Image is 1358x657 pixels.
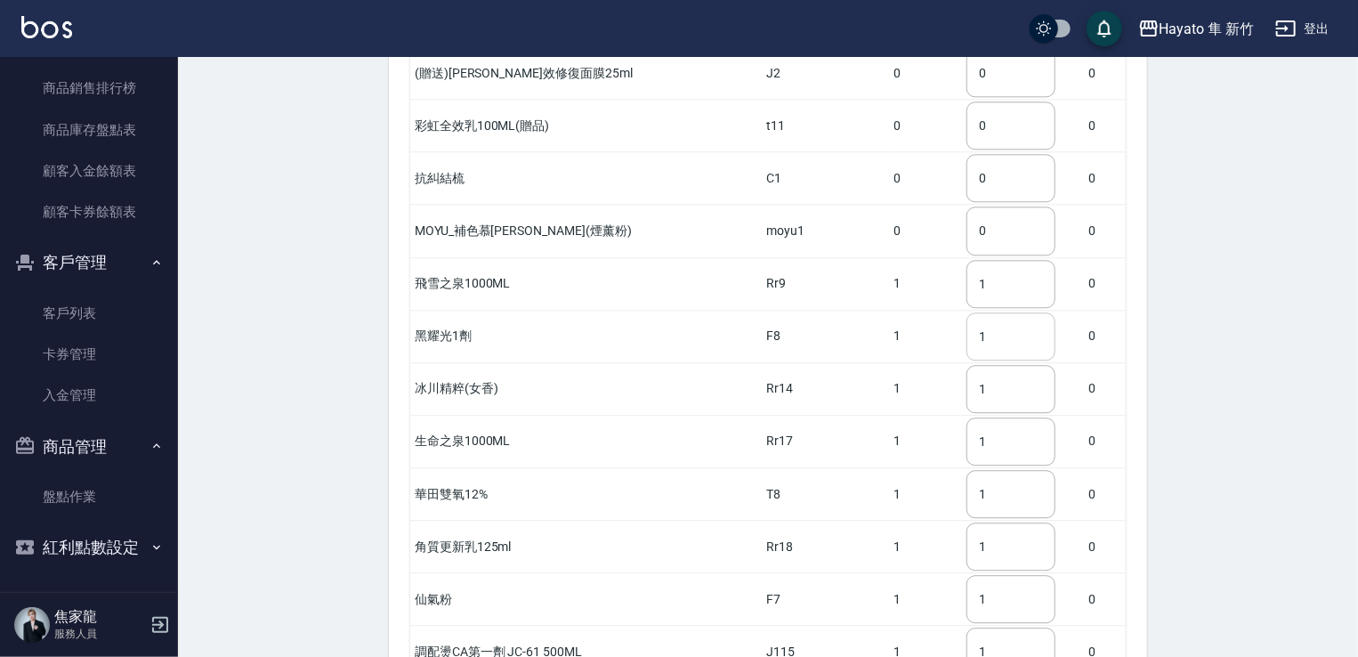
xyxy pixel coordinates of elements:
[7,375,171,416] a: 入金管理
[1084,257,1126,310] td: 0
[762,205,889,257] td: moyu1
[410,47,762,100] td: (贈送)[PERSON_NAME]效修復面膜25ml
[410,257,762,310] td: 飛雪之泉1000ML
[1084,521,1126,573] td: 0
[7,109,171,150] a: 商品庫存盤點表
[1160,18,1254,40] div: Hayato 隼 新竹
[14,607,50,643] img: Person
[410,100,762,152] td: 彩虹全效乳100ML(贈品)
[1084,47,1126,100] td: 0
[1084,205,1126,257] td: 0
[7,293,171,334] a: 客戶列表
[410,152,762,205] td: 抗糾結梳
[410,310,762,362] td: 黑耀光1劑
[410,415,762,467] td: 生命之泉1000ML
[1084,362,1126,415] td: 0
[7,334,171,375] a: 卡券管理
[410,573,762,626] td: 仙氣粉
[762,468,889,521] td: T8
[762,100,889,152] td: t11
[890,152,963,205] td: 0
[21,16,72,38] img: Logo
[7,476,171,517] a: 盤點作業
[1084,152,1126,205] td: 0
[890,100,963,152] td: 0
[1084,468,1126,521] td: 0
[890,362,963,415] td: 1
[1084,310,1126,362] td: 0
[410,205,762,257] td: MOYU_補色慕[PERSON_NAME](煙薰粉)
[890,573,963,626] td: 1
[7,68,171,109] a: 商品銷售排行榜
[762,521,889,573] td: Rr18
[410,362,762,415] td: 冰川精粹(女香)
[54,626,145,642] p: 服務人員
[890,521,963,573] td: 1
[7,424,171,470] button: 商品管理
[890,468,963,521] td: 1
[410,521,762,573] td: 角質更新乳125ml
[1131,11,1261,47] button: Hayato 隼 新竹
[762,257,889,310] td: Rr9
[890,415,963,467] td: 1
[762,152,889,205] td: C1
[762,573,889,626] td: F7
[54,608,145,626] h5: 焦家龍
[762,47,889,100] td: J2
[410,468,762,521] td: 華田雙氧12%
[890,47,963,100] td: 0
[890,257,963,310] td: 1
[762,415,889,467] td: Rr17
[7,191,171,232] a: 顧客卡券餘額表
[1087,11,1122,46] button: save
[7,524,171,571] button: 紅利點數設定
[1268,12,1337,45] button: 登出
[1084,415,1126,467] td: 0
[7,150,171,191] a: 顧客入金餘額表
[762,310,889,362] td: F8
[890,205,963,257] td: 0
[762,362,889,415] td: Rr14
[7,239,171,286] button: 客戶管理
[1084,573,1126,626] td: 0
[890,310,963,362] td: 1
[1084,100,1126,152] td: 0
